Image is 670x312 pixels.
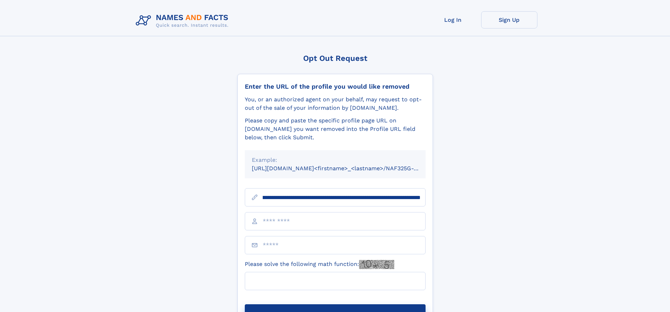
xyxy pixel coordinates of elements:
[252,165,439,172] small: [URL][DOMAIN_NAME]<firstname>_<lastname>/NAF325G-xxxxxxxx
[237,54,433,63] div: Opt Out Request
[245,95,426,112] div: You, or an authorized agent on your behalf, may request to opt-out of the sale of your informatio...
[245,260,394,269] label: Please solve the following math function:
[245,116,426,142] div: Please copy and paste the specific profile page URL on [DOMAIN_NAME] you want removed into the Pr...
[425,11,481,28] a: Log In
[252,156,419,164] div: Example:
[481,11,537,28] a: Sign Up
[133,11,234,30] img: Logo Names and Facts
[245,83,426,90] div: Enter the URL of the profile you would like removed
